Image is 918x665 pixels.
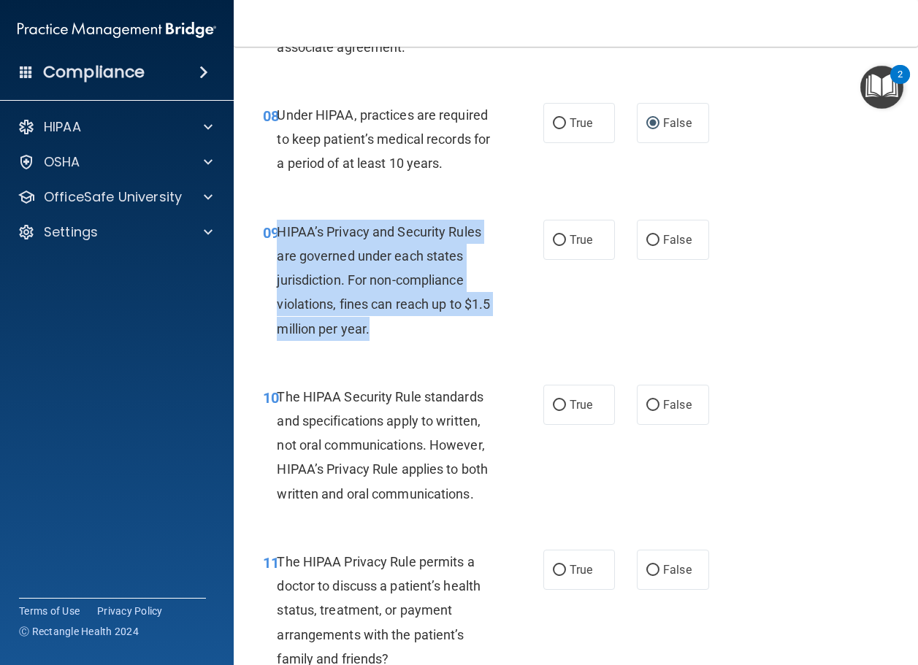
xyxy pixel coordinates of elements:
[263,107,279,125] span: 08
[18,153,213,171] a: OSHA
[570,398,592,412] span: True
[277,389,488,501] span: The HIPAA Security Rule standards and specifications apply to written, not oral communications. H...
[646,118,659,129] input: False
[18,223,213,241] a: Settings
[570,233,592,247] span: True
[18,118,213,136] a: HIPAA
[860,66,903,109] button: Open Resource Center, 2 new notifications
[646,235,659,246] input: False
[553,235,566,246] input: True
[646,400,659,411] input: False
[277,224,490,337] span: HIPAA’s Privacy and Security Rules are governed under each states jurisdiction. For non-complianc...
[553,118,566,129] input: True
[19,624,139,639] span: Ⓒ Rectangle Health 2024
[570,116,592,130] span: True
[570,563,592,577] span: True
[263,224,279,242] span: 09
[44,188,182,206] p: OfficeSafe University
[553,400,566,411] input: True
[18,15,216,45] img: PMB logo
[97,604,163,618] a: Privacy Policy
[43,62,145,82] h4: Compliance
[44,118,81,136] p: HIPAA
[18,188,213,206] a: OfficeSafe University
[663,233,692,247] span: False
[553,565,566,576] input: True
[44,153,80,171] p: OSHA
[663,398,692,412] span: False
[898,74,903,93] div: 2
[19,604,80,618] a: Terms of Use
[277,107,490,171] span: Under HIPAA, practices are required to keep patient’s medical records for a period of at least 10...
[263,389,279,407] span: 10
[44,223,98,241] p: Settings
[646,565,659,576] input: False
[663,116,692,130] span: False
[263,554,279,572] span: 11
[663,563,692,577] span: False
